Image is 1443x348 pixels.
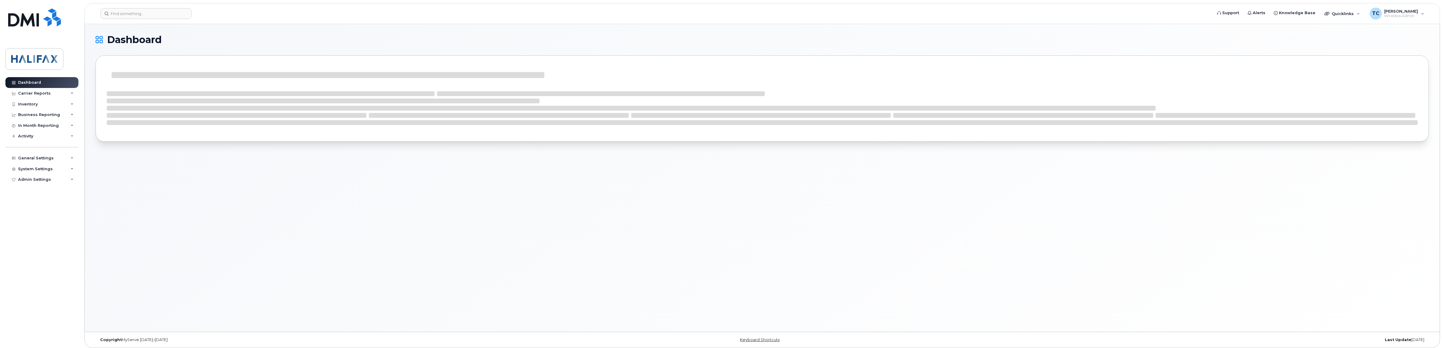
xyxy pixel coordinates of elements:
[96,337,540,342] div: MyServe [DATE]–[DATE]
[1385,337,1411,342] strong: Last Update
[107,35,162,44] span: Dashboard
[984,337,1429,342] div: [DATE]
[740,337,780,342] a: Keyboard Shortcuts
[100,337,122,342] strong: Copyright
